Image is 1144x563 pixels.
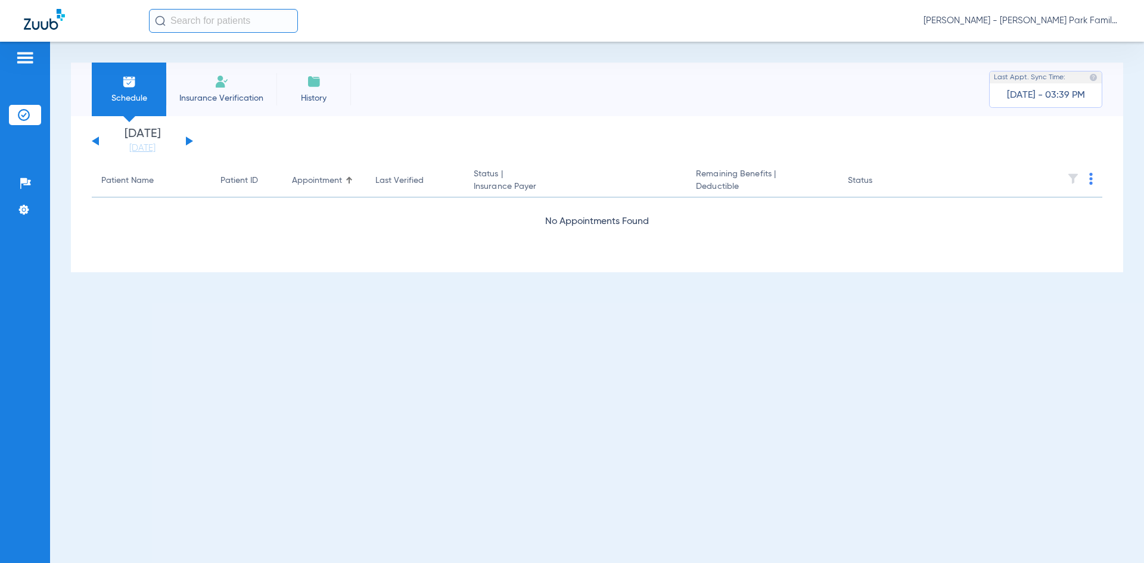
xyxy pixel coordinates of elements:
div: Patient Name [101,175,154,187]
div: Patient ID [220,175,273,187]
div: Appointment [292,175,342,187]
div: Last Verified [375,175,424,187]
span: [PERSON_NAME] - [PERSON_NAME] Park Family Dentistry [924,15,1120,27]
th: Remaining Benefits | [686,164,838,198]
li: [DATE] [107,128,178,154]
img: Search Icon [155,15,166,26]
img: filter.svg [1067,173,1079,185]
div: Patient Name [101,175,201,187]
span: Deductible [696,181,828,193]
input: Search for patients [149,9,298,33]
img: Zuub Logo [24,9,65,30]
span: Insurance Payer [474,181,677,193]
img: group-dot-blue.svg [1089,173,1093,185]
span: History [285,92,342,104]
span: [DATE] - 03:39 PM [1007,89,1085,101]
img: last sync help info [1089,73,1098,82]
div: Last Verified [375,175,455,187]
span: Last Appt. Sync Time: [994,71,1065,83]
img: Manual Insurance Verification [214,74,229,89]
a: [DATE] [107,142,178,154]
img: History [307,74,321,89]
div: No Appointments Found [92,214,1102,229]
div: Patient ID [220,175,258,187]
span: Insurance Verification [175,92,268,104]
span: Schedule [101,92,157,104]
img: Schedule [122,74,136,89]
th: Status [838,164,919,198]
div: Appointment [292,175,356,187]
th: Status | [464,164,686,198]
img: hamburger-icon [15,51,35,65]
